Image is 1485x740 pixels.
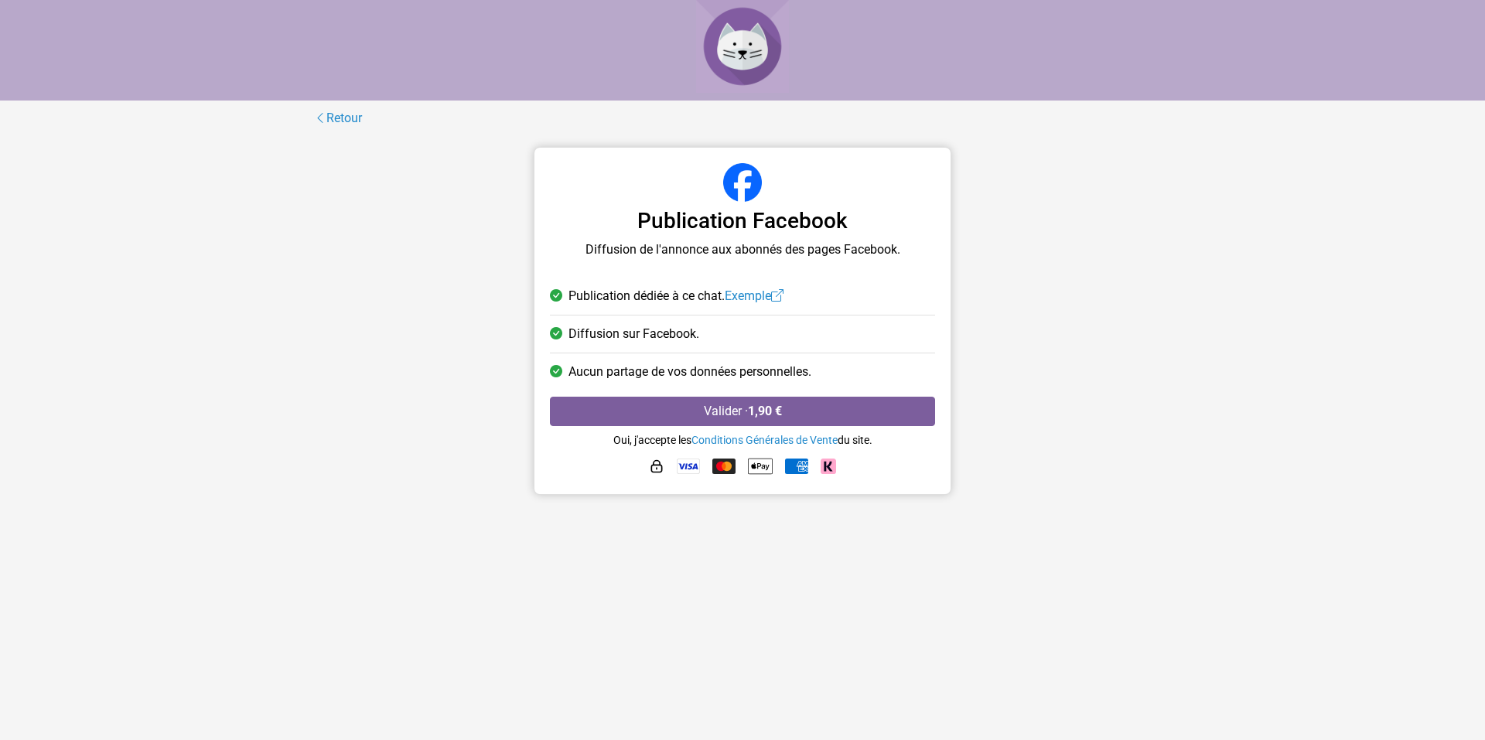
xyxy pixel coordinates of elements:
[748,404,782,418] strong: 1,90 €
[550,208,935,234] h3: Publication Facebook
[677,459,700,474] img: Visa
[550,397,935,426] button: Valider ·1,90 €
[821,459,836,474] img: Klarna
[712,459,736,474] img: Mastercard
[550,240,935,259] p: Diffusion de l'annonce aux abonnés des pages Facebook.
[649,459,664,474] img: HTTPS : paiement sécurisé
[568,363,811,381] span: Aucun partage de vos données personnelles.
[613,434,872,446] small: Oui, j'accepte les du site.
[748,454,773,479] img: Apple Pay
[723,163,762,202] img: Facebook
[313,108,363,128] a: Retour
[785,459,808,474] img: American Express
[568,325,699,343] span: Diffusion sur Facebook.
[725,288,783,303] a: Exemple
[691,434,838,446] a: Conditions Générales de Vente
[568,287,783,305] span: Publication dédiée à ce chat.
